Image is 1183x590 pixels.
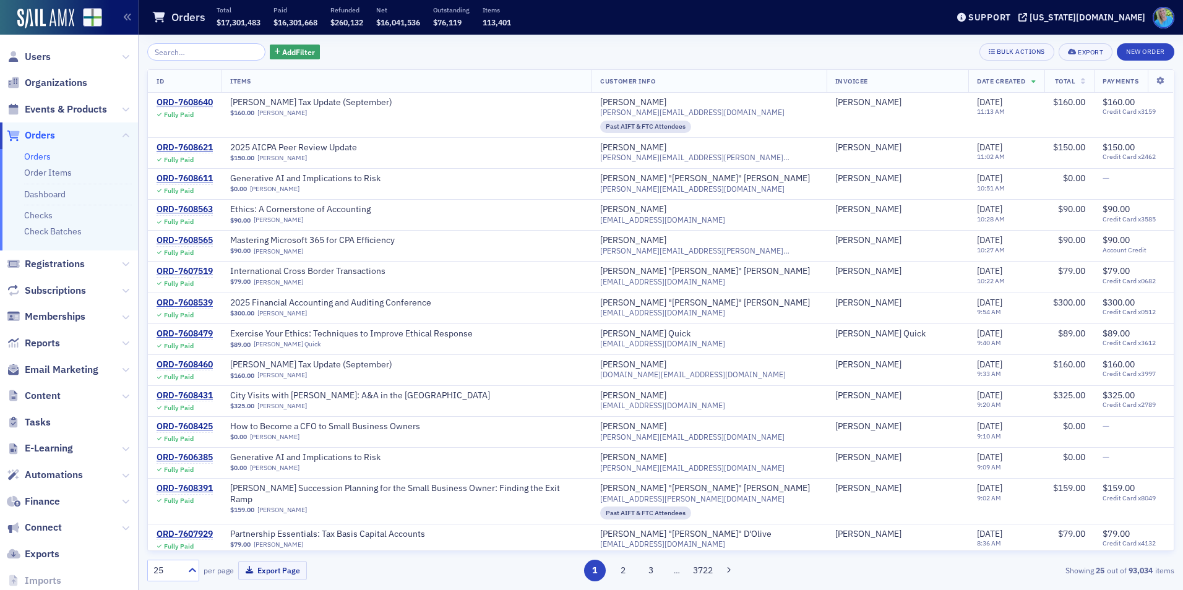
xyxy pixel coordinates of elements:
[230,154,254,162] span: $150.00
[977,173,1002,184] span: [DATE]
[147,43,265,61] input: Search…
[483,6,511,14] p: Items
[835,390,960,401] span: Carole Heggeman
[230,216,251,224] span: $90.00
[977,234,1002,246] span: [DATE]
[157,421,213,432] div: ORD-7608425
[230,109,254,117] span: $160.00
[230,452,386,463] a: Generative AI and Implications to Risk
[250,464,299,472] a: [PERSON_NAME]
[1103,234,1130,246] span: $90.00
[230,421,420,432] span: How to Become a CFO to Small Business Owners
[270,45,320,60] button: AddFilter
[7,547,59,561] a: Exports
[600,277,725,286] span: [EMAIL_ADDRESS][DOMAIN_NAME]
[1103,108,1165,116] span: Credit Card x3159
[835,142,960,153] span: Kavitha Hichkad
[600,328,690,340] a: [PERSON_NAME] Quick
[1103,265,1130,276] span: $79.00
[600,529,772,540] div: [PERSON_NAME] "[PERSON_NAME]" D'Olive
[835,235,901,246] a: [PERSON_NAME]
[157,142,213,153] a: ORD-7608621
[600,483,810,494] div: [PERSON_NAME] "[PERSON_NAME]" [PERSON_NAME]
[835,97,901,108] div: [PERSON_NAME]
[230,278,251,286] span: $79.00
[600,266,810,277] div: [PERSON_NAME] "[PERSON_NAME]" [PERSON_NAME]
[977,369,1001,378] time: 9:33 AM
[1058,203,1085,215] span: $90.00
[835,483,901,494] a: [PERSON_NAME]
[157,204,213,215] a: ORD-7608563
[835,328,926,340] a: [PERSON_NAME] Quick
[230,402,254,410] span: $325.00
[1103,173,1109,184] span: —
[230,173,386,184] a: Generative AI and Implications to Risk
[835,173,901,184] a: [PERSON_NAME]
[1058,328,1085,339] span: $89.00
[600,184,785,194] span: [PERSON_NAME][EMAIL_ADDRESS][DOMAIN_NAME]
[835,266,901,277] div: [PERSON_NAME]
[157,297,213,309] div: ORD-7608539
[600,235,666,246] a: [PERSON_NAME]
[7,521,62,534] a: Connect
[977,338,1001,347] time: 9:40 AM
[282,46,315,58] span: Add Filter
[7,129,55,142] a: Orders
[640,560,662,581] button: 3
[217,6,260,14] p: Total
[600,204,666,215] a: [PERSON_NAME]
[977,184,1005,192] time: 10:51 AM
[600,142,666,153] a: [PERSON_NAME]
[157,77,164,85] span: ID
[230,185,247,193] span: $0.00
[24,189,66,200] a: Dashboard
[977,203,1002,215] span: [DATE]
[230,266,386,277] span: International Cross Border Transactions
[230,77,251,85] span: Items
[692,560,714,581] button: 3722
[835,142,901,153] div: [PERSON_NAME]
[257,506,307,514] a: [PERSON_NAME]
[1103,401,1165,409] span: Credit Card x2789
[1103,277,1165,285] span: Credit Card x0682
[835,328,960,340] span: Tosha Quick
[164,373,194,381] div: Fully Paid
[164,111,194,119] div: Fully Paid
[7,416,51,429] a: Tasks
[25,547,59,561] span: Exports
[230,142,386,153] span: 2025 AICPA Peer Review Update
[600,359,666,370] a: [PERSON_NAME]
[157,452,213,463] a: ORD-7606385
[835,204,901,215] div: [PERSON_NAME]
[600,246,817,255] span: [PERSON_NAME][EMAIL_ADDRESS][PERSON_NAME][DOMAIN_NAME]
[600,97,666,108] div: [PERSON_NAME]
[254,541,303,549] a: [PERSON_NAME]
[24,167,72,178] a: Order Items
[600,421,666,432] div: [PERSON_NAME]
[157,529,213,540] a: ORD-7607929
[257,402,307,410] a: [PERSON_NAME]
[977,359,1002,370] span: [DATE]
[977,77,1025,85] span: Date Created
[25,416,51,429] span: Tasks
[25,257,85,271] span: Registrations
[157,173,213,184] a: ORD-7608611
[157,328,213,340] a: ORD-7608479
[600,173,810,184] a: [PERSON_NAME] "[PERSON_NAME]" [PERSON_NAME]
[25,521,62,534] span: Connect
[7,442,73,455] a: E-Learning
[254,247,303,255] a: [PERSON_NAME]
[835,359,901,370] a: [PERSON_NAME]
[1063,421,1085,432] span: $0.00
[230,359,392,370] span: Lisa McKinney's Tax Update (September)
[230,483,583,505] span: Surgent's Succession Planning for the Small Business Owner: Finding the Exit Ramp
[1103,77,1138,85] span: Payments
